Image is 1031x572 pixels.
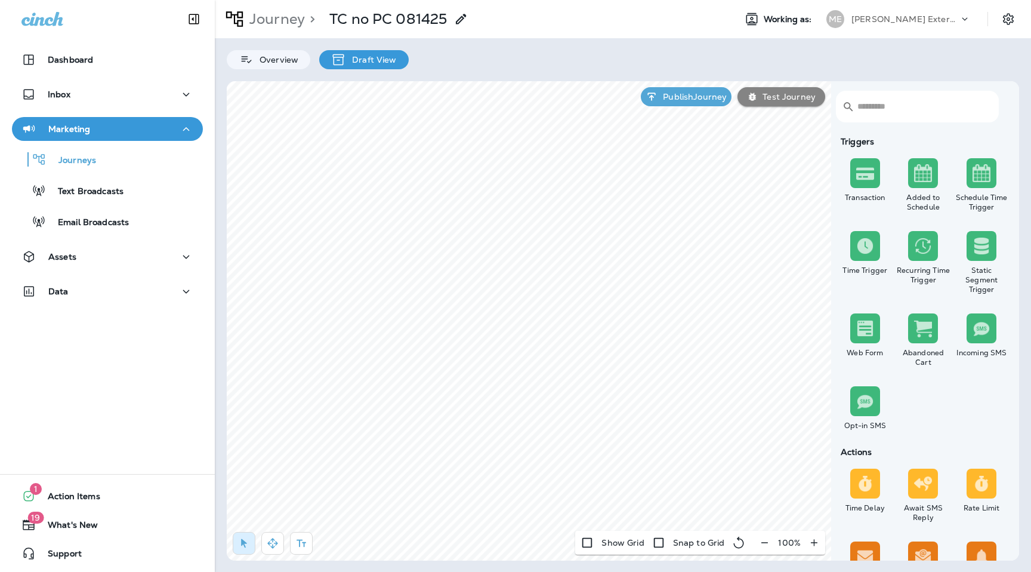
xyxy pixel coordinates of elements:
p: Email Broadcasts [46,217,129,229]
button: Assets [12,245,203,269]
p: Data [48,287,69,296]
p: 100 % [778,538,801,548]
div: Time Delay [838,503,892,513]
p: Marketing [48,124,90,134]
p: Inbox [48,90,70,99]
span: 1 [30,483,42,495]
button: 19What's New [12,513,203,537]
button: Test Journey [737,87,825,106]
p: Overview [254,55,298,64]
div: Actions [836,447,1011,457]
div: ME [826,10,844,28]
div: Incoming SMS [955,348,1008,358]
p: [PERSON_NAME] Exterminating [851,14,959,24]
p: Show Grid [601,538,644,548]
div: Schedule Time Trigger [955,193,1008,212]
button: PublishJourney [641,87,731,106]
p: TC no PC 081425 [329,10,447,28]
div: Await SMS Reply [897,503,950,522]
div: Added to Schedule [897,193,950,212]
button: Dashboard [12,48,203,72]
p: > [305,10,315,28]
p: Snap to Grid [673,538,725,548]
div: Recurring Time Trigger [897,266,950,285]
p: Publish Journey [658,92,727,102]
button: Marketing [12,117,203,141]
div: Triggers [836,137,1011,146]
span: Working as: [764,14,814,24]
p: Draft View [346,55,396,64]
button: Text Broadcasts [12,178,203,203]
span: 19 [27,512,44,524]
button: Collapse Sidebar [177,7,211,31]
span: Support [36,549,82,563]
p: Text Broadcasts [46,186,124,198]
div: Static Segment Trigger [955,266,1008,294]
div: Opt-in SMS [838,421,892,430]
p: Dashboard [48,55,93,64]
button: Inbox [12,82,203,106]
button: Support [12,542,203,565]
div: Rate Limit [955,503,1008,513]
button: Journeys [12,147,203,172]
button: Data [12,279,203,303]
p: Journey [245,10,305,28]
button: Email Broadcasts [12,209,203,234]
span: What's New [36,520,98,534]
div: Transaction [838,193,892,202]
p: Journeys [47,155,96,167]
button: Settings [998,8,1019,30]
div: Abandoned Cart [897,348,950,367]
div: Web Form [838,348,892,358]
button: 1Action Items [12,484,203,508]
p: Assets [48,252,76,262]
span: Action Items [36,491,100,506]
p: Test Journey [758,92,816,102]
div: Time Trigger [838,266,892,275]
